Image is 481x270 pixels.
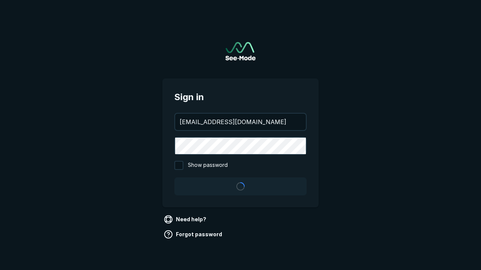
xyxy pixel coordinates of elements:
span: Sign in [174,90,307,104]
a: Go to sign in [225,42,256,60]
input: your@email.com [175,114,306,130]
a: Forgot password [162,228,225,240]
span: Show password [188,161,228,170]
img: See-Mode Logo [225,42,256,60]
a: Need help? [162,213,209,225]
